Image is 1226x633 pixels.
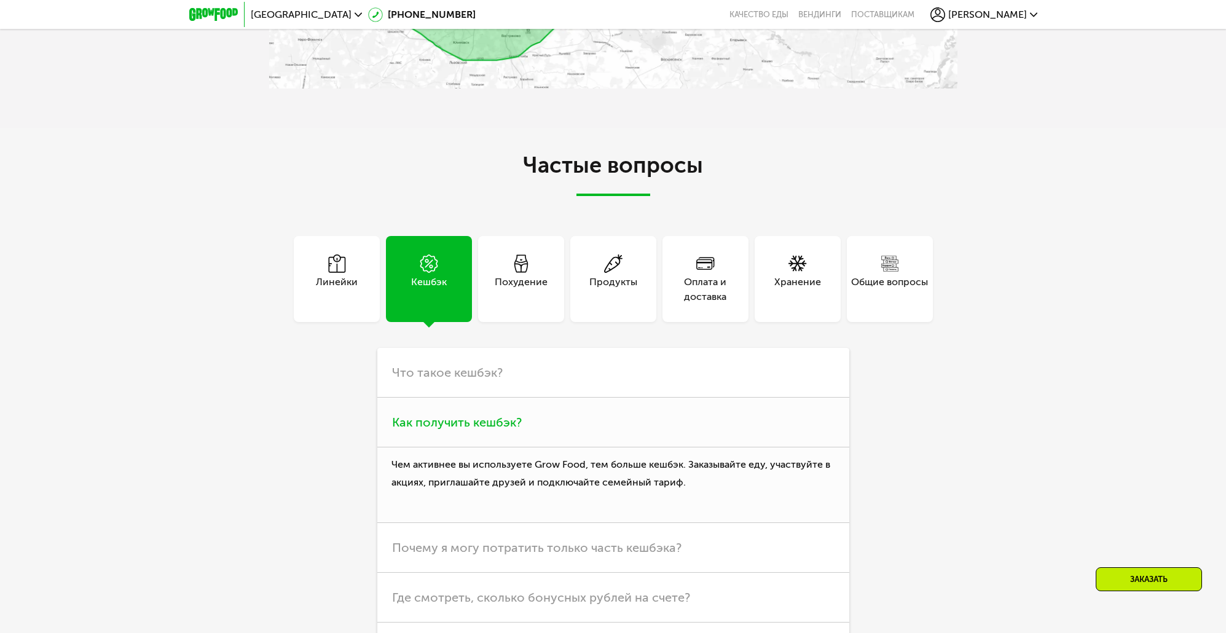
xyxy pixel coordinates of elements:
[948,10,1027,20] span: [PERSON_NAME]
[798,10,841,20] a: Вендинги
[392,415,522,430] span: Как получить кешбэк?
[495,275,548,304] div: Похудение
[316,275,358,304] div: Линейки
[662,275,749,304] div: Оплата и доставка
[411,275,447,304] div: Кешбэк
[729,10,788,20] a: Качество еды
[377,447,849,523] p: Чем активнее вы используете Grow Food, тем больше кешбэк. Заказывайте еду, участвуйте в акциях, п...
[269,153,957,196] h2: Частые вопросы
[851,10,914,20] div: поставщикам
[774,275,821,304] div: Хранение
[368,7,476,22] a: [PHONE_NUMBER]
[1096,567,1202,591] div: Заказать
[392,590,690,605] span: Где смотреть, сколько бонусных рублей на счете?
[392,365,503,380] span: Что такое кешбэк?
[251,10,352,20] span: [GEOGRAPHIC_DATA]
[392,540,682,555] span: Почему я могу потратить только часть кешбэка?
[589,275,637,304] div: Продукты
[851,275,928,304] div: Общие вопросы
